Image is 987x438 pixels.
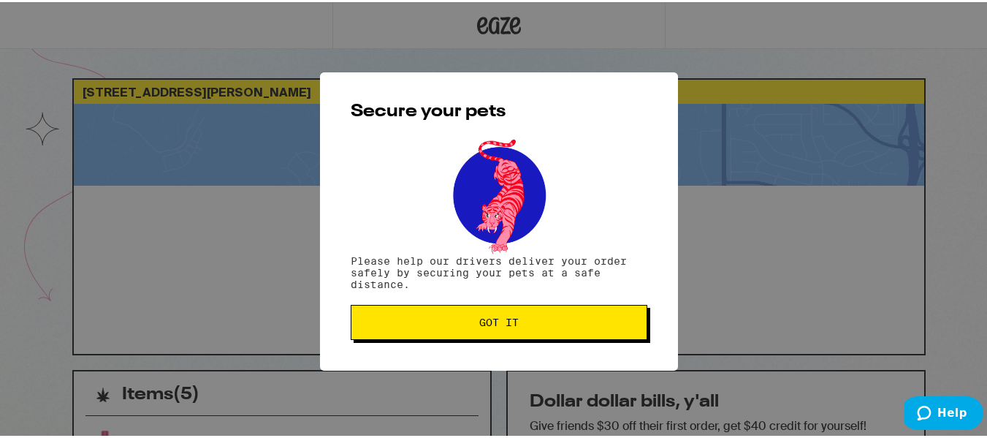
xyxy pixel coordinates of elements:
h2: Secure your pets [351,101,647,118]
span: Got it [479,315,519,325]
img: pets [439,133,559,253]
p: Please help our drivers deliver your order safely by securing your pets at a safe distance. [351,253,647,288]
button: Got it [351,303,647,338]
iframe: Opens a widget where you can find more information [904,394,983,431]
